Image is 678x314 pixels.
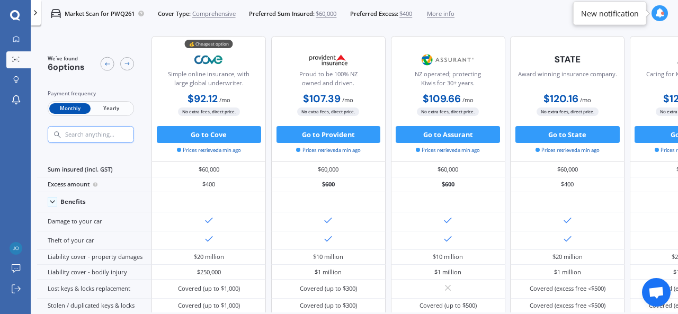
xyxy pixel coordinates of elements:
img: cac041c0889a1868a446fefa15da1c2d [10,242,22,255]
div: Simple online insurance, with large global underwriter. [159,70,258,91]
span: Preferred Excess: [350,10,398,18]
div: Covered (up to $1,000) [178,284,240,293]
span: Prices retrieved a min ago [296,147,360,154]
img: Cove.webp [181,49,237,70]
span: Cover Type: [158,10,191,18]
div: $600 [391,177,505,192]
div: Benefits [60,198,86,205]
span: Monthly [49,103,91,114]
div: Covered (up to $300) [300,284,357,293]
div: $400 [151,177,266,192]
span: Prices retrieved a min ago [177,147,241,154]
div: Liability cover - bodily injury [37,265,151,280]
button: Go to State [515,126,620,143]
div: Liability cover - property damages [37,250,151,265]
span: Comprehensive [192,10,236,18]
div: Covered (up to $300) [300,301,357,310]
span: Prices retrieved a min ago [536,147,600,154]
img: Assurant.png [420,49,476,70]
div: $10 million [313,253,343,261]
span: / mo [580,96,591,104]
div: $60,000 [271,162,386,177]
div: Covered (excess free <$500) [530,284,605,293]
div: Covered (up to $1,000) [178,301,240,310]
div: $600 [271,177,386,192]
div: Covered (up to $500) [420,301,477,310]
div: NZ operated; protecting Kiwis for 30+ years. [398,70,497,91]
div: Covered (excess free <$500) [530,301,605,310]
div: Lost keys & locks replacement [37,280,151,298]
div: $60,000 [151,162,266,177]
div: $1 million [554,268,581,276]
div: Theft of your car [37,231,151,250]
div: Open chat [642,278,671,307]
input: Search anything... [64,131,151,138]
span: More info [427,10,454,18]
span: No extra fees, direct price. [178,107,240,115]
span: $400 [399,10,412,18]
span: No extra fees, direct price. [297,107,359,115]
b: $107.39 [303,92,341,105]
span: 6 options [48,61,85,73]
div: $60,000 [391,162,505,177]
span: / mo [342,96,353,104]
div: $10 million [433,253,463,261]
span: / mo [219,96,230,104]
b: $109.66 [423,92,461,105]
span: We've found [48,55,85,62]
span: Prices retrieved a min ago [416,147,480,154]
div: Damage to your car [37,212,151,231]
img: car.f15378c7a67c060ca3f3.svg [51,8,61,19]
p: Market Scan for PWQ261 [65,10,135,18]
div: Award winning insurance company. [518,70,617,91]
div: $1 million [434,268,461,276]
div: Proud to be 100% NZ owned and driven. [279,70,378,91]
div: $20 million [552,253,583,261]
div: Stolen / duplicated keys & locks [37,299,151,313]
b: $92.12 [188,92,218,105]
div: 💰 Cheapest option [185,40,233,48]
div: $1 million [315,268,342,276]
div: $60,000 [510,162,625,177]
span: $60,000 [316,10,336,18]
div: Payment frequency [48,89,134,98]
span: No extra fees, direct price. [417,107,479,115]
div: New notification [581,8,639,19]
button: Go to Assurant [396,126,500,143]
div: Sum insured (incl. GST) [37,162,151,177]
span: / mo [462,96,474,104]
button: Go to Cove [157,126,261,143]
b: $120.16 [543,92,578,105]
div: Excess amount [37,177,151,192]
button: Go to Provident [276,126,381,143]
div: $20 million [194,253,224,261]
span: No extra fees, direct price. [537,107,599,115]
span: Preferred Sum Insured: [249,10,315,18]
img: Provident.png [300,49,356,70]
img: State-text-1.webp [539,49,595,69]
div: $400 [510,177,625,192]
div: $250,000 [197,268,221,276]
span: Yearly [91,103,132,114]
